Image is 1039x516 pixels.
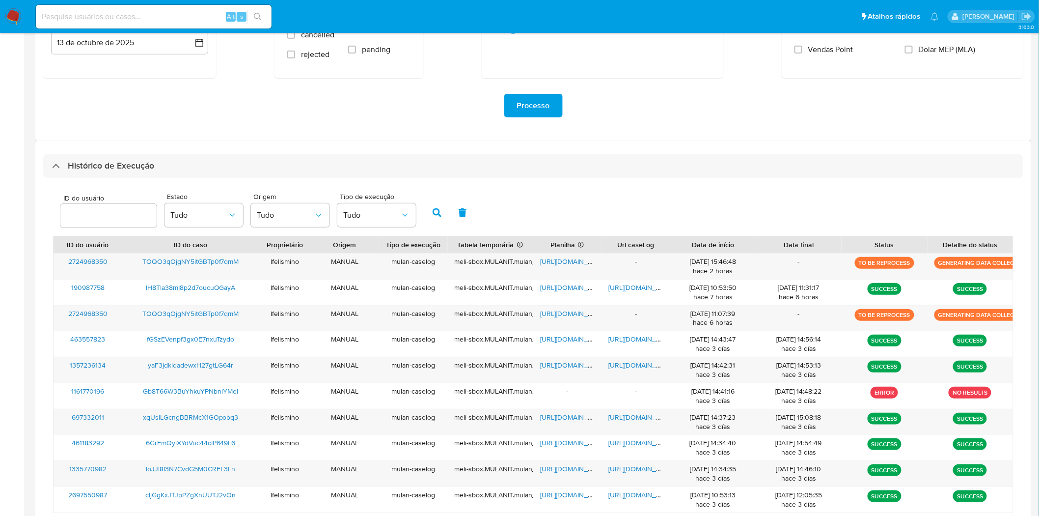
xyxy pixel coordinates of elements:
[36,10,272,23] input: Pesquise usuários ou casos...
[930,12,939,21] a: Notificações
[1018,23,1034,31] span: 3.163.0
[227,12,235,21] span: Alt
[247,10,268,24] button: search-icon
[1021,11,1032,22] a: Sair
[962,12,1018,21] p: laisa.felismino@mercadolivre.com
[240,12,243,21] span: s
[868,11,921,22] span: Atalhos rápidos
